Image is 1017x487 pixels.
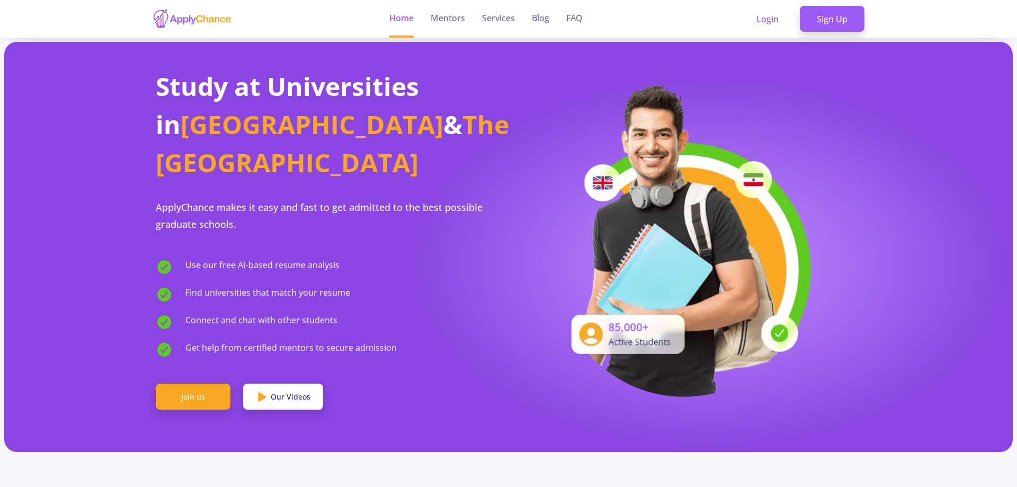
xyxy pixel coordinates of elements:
[185,259,340,276] span: Use our free AI-based resume analysis
[271,391,310,402] span: Our Videos
[185,341,397,358] span: Get help from certified mentors to secure admission
[243,384,323,410] a: Our Videos
[153,8,232,29] img: applychance logo
[156,201,483,231] span: ApplyChance makes it easy and fast to get admitted to the best possible graduate schools.
[185,314,337,331] span: Connect and chat with other students
[800,6,864,32] a: Sign Up
[443,107,462,141] span: &
[185,286,350,303] span: Find universities that match your resume
[156,69,419,141] span: Study at Universities in
[156,384,230,410] a: Join us
[739,6,796,32] a: Login
[181,107,443,141] span: [GEOGRAPHIC_DATA]
[555,81,815,397] img: applicant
